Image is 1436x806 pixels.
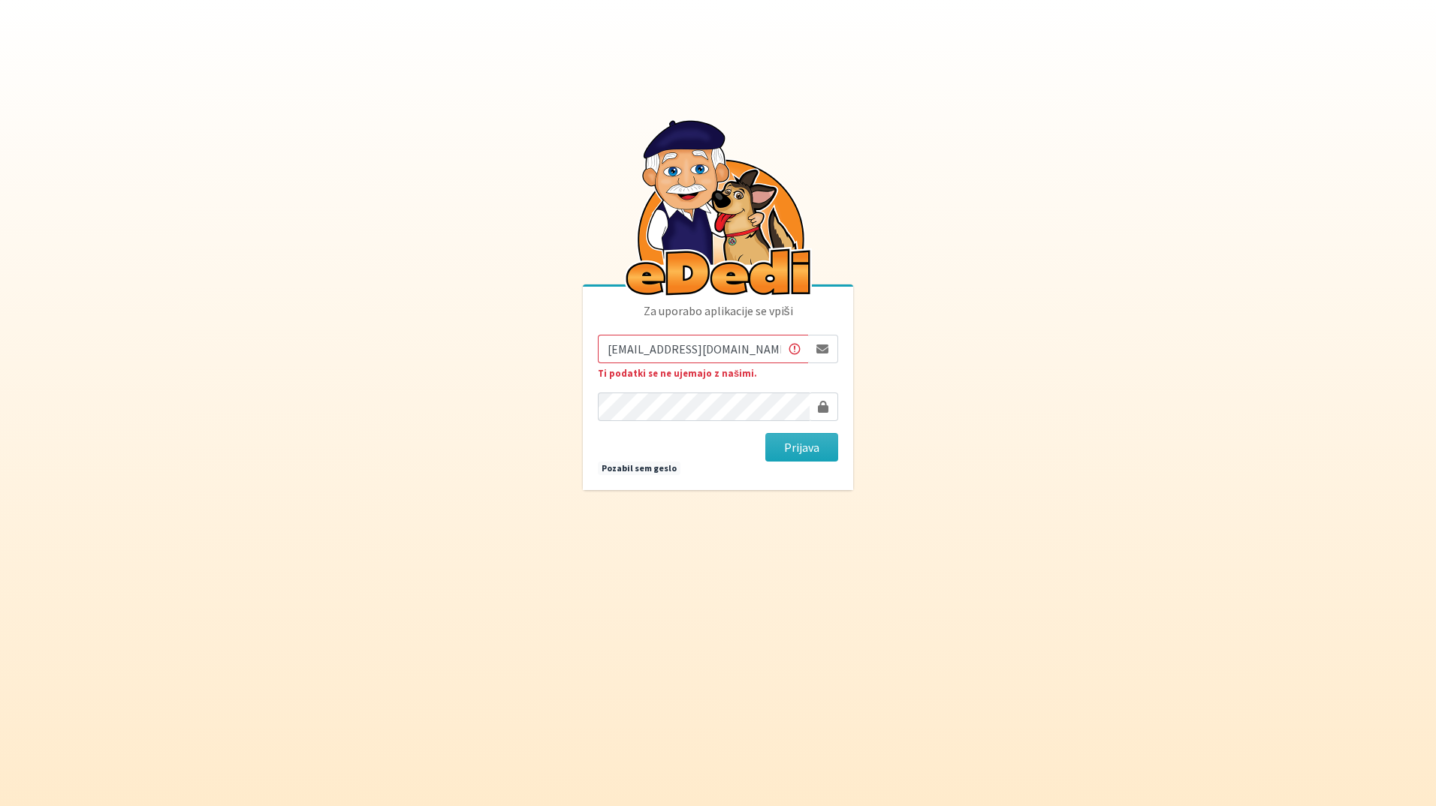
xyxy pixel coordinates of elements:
img: eDedi [624,116,812,297]
input: E-pošta [598,335,808,363]
p: Za uporabo aplikacije se vpiši [598,302,838,335]
a: Pozabil sem geslo [598,462,680,475]
button: Prijava [765,433,838,462]
strong: Ti podatki se ne ujemajo z našimi. [598,367,757,379]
